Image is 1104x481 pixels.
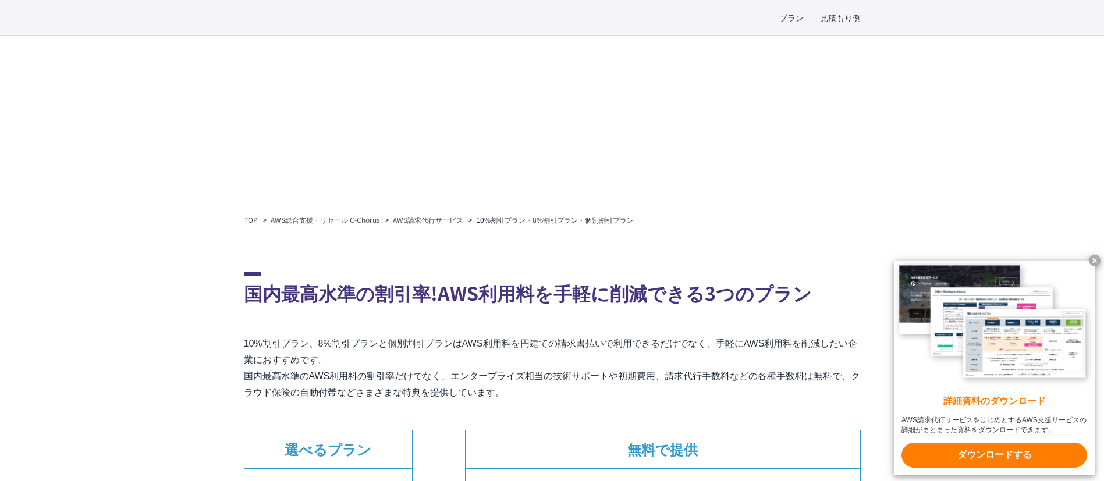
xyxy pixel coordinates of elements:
dt: 無料で提供 [466,430,860,468]
a: 詳細資料のダウンロード AWS請求代行サービスをはじめとするAWS支援サービスの詳細がまとまった資料をダウンロードできます。 ダウンロードする [894,261,1095,475]
span: AWS請求代行サービス [313,74,792,105]
x-t: 詳細資料のダウンロード [901,395,1087,408]
h2: 国内最高水準の割引率!AWS利用料を手軽に削減できる3つのプラン [244,272,861,307]
x-t: ダウンロードする [901,443,1087,468]
a: プラン [779,12,804,24]
em: 10%割引プラン・8%割引プラン・個別割引プラン [476,215,634,225]
a: AWS総合支援・リセール C-Chorus [271,215,380,225]
x-t: AWS請求代行サービスをはじめとするAWS支援サービスの詳細がまとまった資料をダウンロードできます。 [901,415,1087,435]
a: 見積もり例 [820,12,861,24]
a: AWS請求代行サービス [393,215,463,225]
p: 10%割引プラン、8%割引プランと個別割引プランはAWS利用料を円建ての請求書払いで利用できるだけでなく、手軽にAWS利用料を削減したい企業におすすめです。 国内最高水準のAWS利用料の割引率だ... [244,336,861,401]
dt: 選べるプラン [244,430,412,468]
span: 10%割引プラン・8%割引プラン ・個別割引プラン [313,105,792,135]
a: TOP [244,215,258,225]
